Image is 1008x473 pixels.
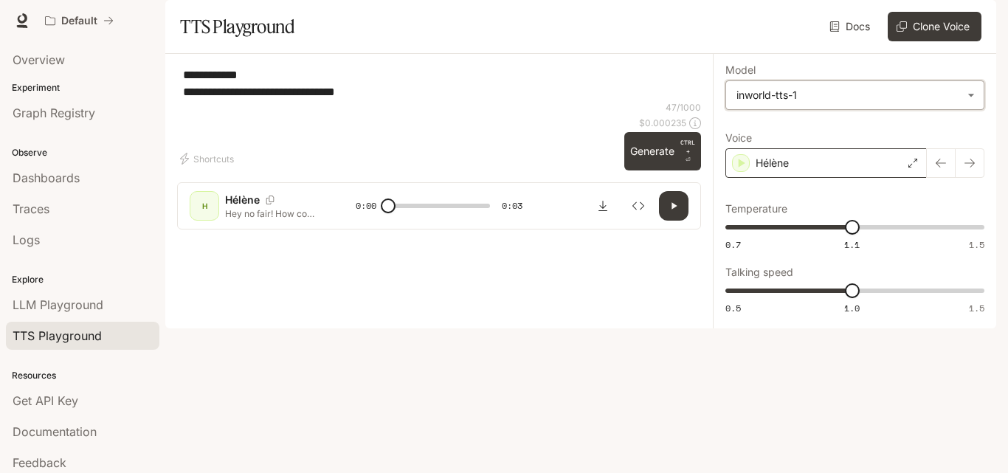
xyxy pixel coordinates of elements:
[502,198,522,213] span: 0:03
[38,6,120,35] button: All workspaces
[666,101,701,114] p: 47 / 1000
[356,198,376,213] span: 0:00
[736,88,960,103] div: inworld-tts-1
[725,267,793,277] p: Talking speed
[725,302,741,314] span: 0.5
[725,133,752,143] p: Voice
[624,191,653,221] button: Inspect
[969,302,984,314] span: 1.5
[888,12,981,41] button: Clone Voice
[756,156,789,170] p: Hélène
[588,191,618,221] button: Download audio
[844,238,860,251] span: 1.1
[624,132,701,170] button: GenerateCTRL +⏎
[725,204,787,214] p: Temperature
[639,117,686,129] p: $ 0.000235
[225,193,260,207] p: Hélène
[177,147,240,170] button: Shortcuts
[725,238,741,251] span: 0.7
[844,302,860,314] span: 1.0
[725,65,756,75] p: Model
[260,196,280,204] button: Copy Voice ID
[969,238,984,251] span: 1.5
[680,138,695,165] p: ⏎
[61,15,97,27] p: Default
[726,81,984,109] div: inworld-tts-1
[225,207,320,220] p: Hey no fair! How come he gets to be manager!!!?
[180,12,294,41] h1: TTS Playground
[193,194,216,218] div: H
[826,12,876,41] a: Docs
[680,138,695,156] p: CTRL +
